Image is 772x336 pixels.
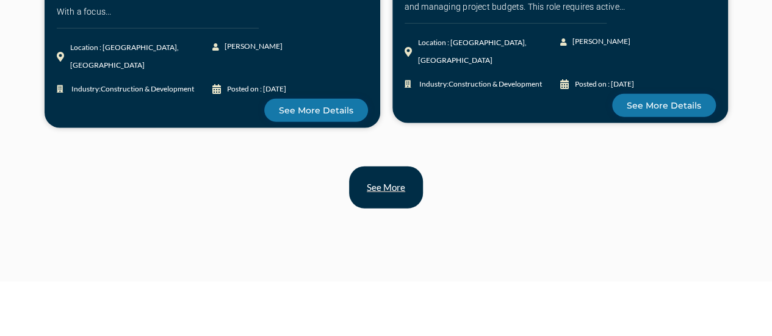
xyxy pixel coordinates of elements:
span: [PERSON_NAME] [569,33,630,51]
div: Posted on : [DATE] [227,80,286,98]
span: Industry: [416,76,542,93]
span: See more [367,183,405,192]
span: See More Details [279,106,353,115]
a: [PERSON_NAME] [560,33,638,51]
span: Industry: [68,80,194,98]
span: Construction & Development [449,79,542,88]
span: See More Details [627,101,701,110]
div: Location : [GEOGRAPHIC_DATA], [GEOGRAPHIC_DATA] [418,34,560,70]
span: [PERSON_NAME] [222,38,283,55]
div: Posted on : [DATE] [575,76,634,93]
a: Industry:Construction & Development [57,80,212,98]
a: See more [349,166,423,209]
a: Industry:Construction & Development [405,76,560,93]
a: [PERSON_NAME] [212,38,290,55]
div: Location : [GEOGRAPHIC_DATA], [GEOGRAPHIC_DATA] [70,39,212,74]
span: Construction & Development [101,84,194,93]
a: See More Details [612,94,716,117]
a: See More Details [264,99,368,122]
